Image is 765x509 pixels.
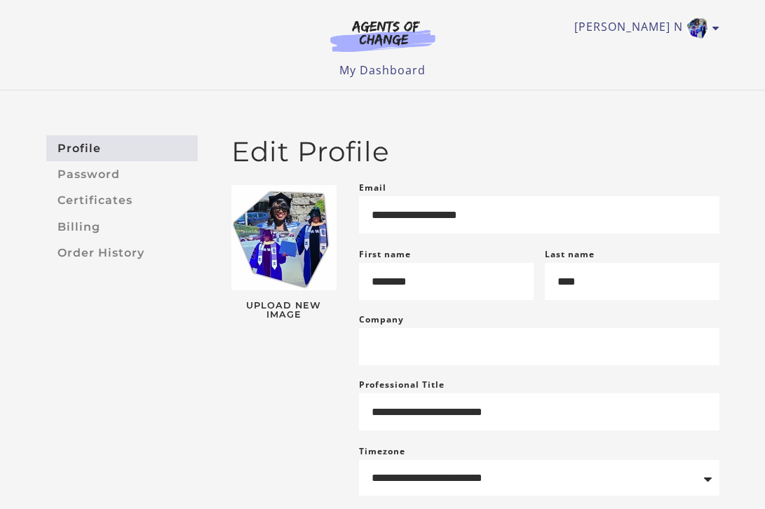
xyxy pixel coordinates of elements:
[46,240,198,266] a: Order History
[231,135,719,168] h2: Edit Profile
[46,188,198,214] a: Certificates
[359,445,405,457] label: Timezone
[359,179,386,196] label: Email
[574,17,712,39] a: Toggle menu
[359,311,404,328] label: Company
[46,161,198,187] a: Password
[316,20,450,52] img: Agents of Change Logo
[231,301,337,320] span: Upload New Image
[545,248,595,260] label: Last name
[46,135,198,161] a: Profile
[359,248,411,260] label: First name
[359,376,445,393] label: Professional Title
[46,214,198,240] a: Billing
[339,62,426,78] a: My Dashboard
